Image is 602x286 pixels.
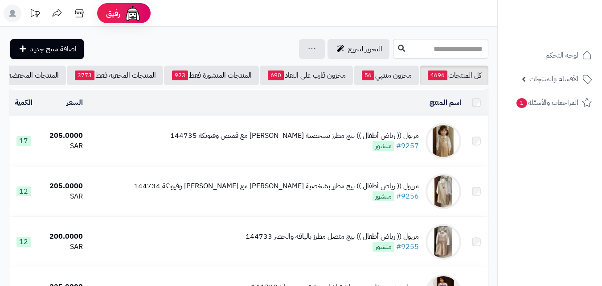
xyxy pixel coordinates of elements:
span: 4696 [428,70,447,80]
span: منشور [373,242,394,252]
div: مريول (( رياض أطفال )) بيج مطرز بشخصية [PERSON_NAME] مع [PERSON_NAME] وفيونكة 144734 [134,181,419,191]
div: مريول (( رياض أطفال )) بيج متصل مطرز بالياقة والخصر 144733 [246,232,419,242]
span: التحرير لسريع [348,44,382,54]
img: مريول (( رياض أطفال )) بيج مطرز بشخصية ستيتش مع قميص وفيونكة 144734 [426,174,461,209]
a: المنتجات المخفية فقط3773 [67,66,163,85]
span: 12 [16,237,31,247]
span: منشور [373,191,394,201]
a: كل المنتجات4696 [420,66,488,85]
span: 3773 [75,70,94,80]
a: الكمية [15,97,33,108]
a: #9257 [396,141,419,151]
div: 205.0000 [41,181,83,191]
span: 690 [268,70,284,80]
div: 205.0000 [41,131,83,141]
span: منشور [373,141,394,151]
a: السعر [66,97,83,108]
a: #9255 [396,241,419,252]
span: 17 [16,136,31,146]
span: 923 [172,70,188,80]
img: مريول (( رياض أطفال )) بيج متصل مطرز بالياقة والخصر 144733 [426,224,461,260]
img: مريول (( رياض أطفال )) بيج مطرز بشخصية سينامورول مع قميص وفيونكة 144735 [426,123,461,159]
span: 1 [516,98,527,108]
a: #9256 [396,191,419,202]
div: SAR [41,191,83,202]
span: اضافة منتج جديد [30,44,77,54]
a: اسم المنتج [430,97,461,108]
a: مخزون قارب على النفاذ690 [260,66,353,85]
a: المراجعات والأسئلة1 [503,92,597,113]
a: اضافة منتج جديد [10,39,84,59]
div: مريول (( رياض أطفال )) بيج مطرز بشخصية [PERSON_NAME] مع قميص وفيونكة 144735 [170,131,419,141]
div: SAR [41,141,83,151]
span: 56 [362,70,374,80]
span: رفيق [106,8,120,19]
a: لوحة التحكم [503,45,597,66]
a: مخزون منتهي56 [354,66,419,85]
span: المراجعات والأسئلة [516,96,578,109]
a: التحرير لسريع [328,39,389,59]
img: ai-face.png [124,4,142,22]
div: 200.0000 [41,232,83,242]
span: الأقسام والمنتجات [529,73,578,85]
span: 12 [16,187,31,196]
a: تحديثات المنصة [24,4,46,25]
div: SAR [41,242,83,252]
span: لوحة التحكم [545,49,578,62]
a: المنتجات المنشورة فقط923 [164,66,259,85]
